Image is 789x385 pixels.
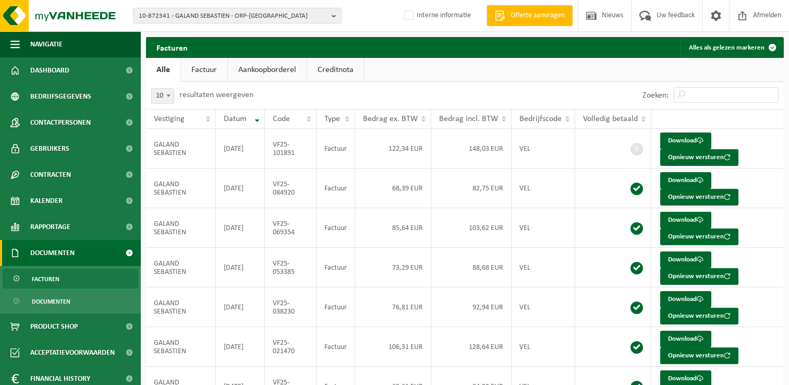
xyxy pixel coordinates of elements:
span: Bedrijfsgegevens [30,83,91,110]
span: Product Shop [30,314,78,340]
span: Code [273,115,290,123]
span: Volledig betaald [583,115,638,123]
a: Factuur [181,58,227,82]
span: Type [324,115,340,123]
span: Contracten [30,162,71,188]
span: Bedrijfscode [519,115,562,123]
td: VF25-084920 [265,169,317,208]
span: Navigatie [30,31,63,57]
td: GALAND SEBASTIEN [146,169,216,208]
td: VEL [512,208,575,248]
span: Contactpersonen [30,110,91,136]
span: 10-872341 - GALAND SEBASTIEN - ORP-[GEOGRAPHIC_DATA] [139,8,327,24]
span: Kalender [30,188,63,214]
span: Bedrag incl. BTW [439,115,498,123]
span: 10 [152,89,174,103]
td: Factuur [317,248,355,287]
a: Download [660,251,711,268]
span: Documenten [30,240,75,266]
a: Offerte aanvragen [487,5,573,26]
a: Download [660,331,711,347]
td: 106,31 EUR [355,327,431,367]
button: Opnieuw versturen [660,189,738,206]
h2: Facturen [146,37,198,57]
td: 92,94 EUR [431,287,512,327]
span: Dashboard [30,57,69,83]
td: [DATE] [216,327,265,367]
td: VF25-069354 [265,208,317,248]
td: GALAND SEBASTIEN [146,208,216,248]
span: Bedrag ex. BTW [363,115,418,123]
td: GALAND SEBASTIEN [146,248,216,287]
span: Vestiging [154,115,185,123]
a: Alle [146,58,180,82]
td: 85,64 EUR [355,208,431,248]
td: [DATE] [216,248,265,287]
td: VEL [512,327,575,367]
td: VEL [512,248,575,287]
button: Opnieuw versturen [660,228,738,245]
button: Opnieuw versturen [660,347,738,364]
td: 88,68 EUR [431,248,512,287]
a: Download [660,172,711,189]
td: Factuur [317,169,355,208]
label: Interne informatie [402,8,471,23]
a: Aankoopborderel [228,58,307,82]
label: Zoeken: [642,91,669,100]
td: Factuur [317,208,355,248]
td: Factuur [317,287,355,327]
span: Facturen [32,269,59,289]
td: Factuur [317,327,355,367]
button: Opnieuw versturen [660,149,738,166]
span: Offerte aanvragen [508,10,567,21]
td: VEL [512,287,575,327]
a: Creditnota [307,58,364,82]
td: 73,29 EUR [355,248,431,287]
button: 10-872341 - GALAND SEBASTIEN - ORP-[GEOGRAPHIC_DATA] [133,8,342,23]
td: VEL [512,169,575,208]
td: 103,62 EUR [431,208,512,248]
td: GALAND SEBASTIEN [146,287,216,327]
button: Alles als gelezen markeren [681,37,783,58]
td: VF25-021470 [265,327,317,367]
td: VEL [512,129,575,169]
td: VF25-038230 [265,287,317,327]
td: Factuur [317,129,355,169]
td: [DATE] [216,287,265,327]
td: GALAND SEBASTIEN [146,129,216,169]
td: 148,03 EUR [431,129,512,169]
td: 128,64 EUR [431,327,512,367]
a: Download [660,291,711,308]
td: [DATE] [216,129,265,169]
button: Opnieuw versturen [660,268,738,285]
td: 122,34 EUR [355,129,431,169]
span: Gebruikers [30,136,69,162]
td: VF25-101891 [265,129,317,169]
td: [DATE] [216,208,265,248]
td: 82,75 EUR [431,169,512,208]
span: 10 [151,88,174,104]
span: Rapportage [30,214,70,240]
span: Acceptatievoorwaarden [30,340,115,366]
td: 76,81 EUR [355,287,431,327]
span: Datum [224,115,247,123]
a: Download [660,133,711,149]
a: Documenten [3,291,138,311]
button: Opnieuw versturen [660,308,738,324]
span: Documenten [32,292,70,311]
td: 68,39 EUR [355,169,431,208]
label: resultaten weergeven [179,91,253,99]
td: [DATE] [216,169,265,208]
td: GALAND SEBASTIEN [146,327,216,367]
a: Facturen [3,269,138,288]
a: Download [660,212,711,228]
td: VF25-053385 [265,248,317,287]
